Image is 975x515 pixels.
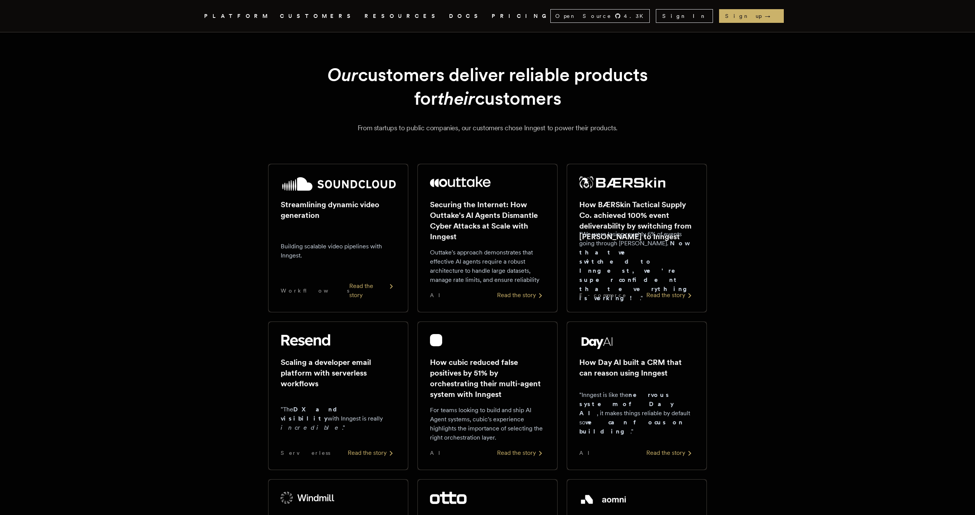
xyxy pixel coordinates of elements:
[430,291,447,299] span: AI
[417,164,558,312] a: Outtake logoSecuring the Internet: How Outtake's AI Agents Dismantle Cyber Attacks at Scale with ...
[268,321,408,470] a: Resend logoScaling a developer email platform with serverless workflows"TheDX and visibilitywith ...
[281,334,330,346] img: Resend
[579,390,694,436] p: "Inngest is like the , it makes things reliable by default so ."
[348,448,396,457] div: Read the story
[430,176,491,187] img: Outtake
[579,176,665,189] img: BÆRSkin Tactical Supply Co.
[430,334,442,346] img: cubic
[280,11,355,21] a: CUSTOMERS
[364,11,440,21] button: RESOURCES
[213,123,762,133] p: From startups to public companies, our customers chose Inngest to power their products.
[765,12,778,20] span: →
[430,449,447,457] span: AI
[497,291,545,300] div: Read the story
[579,240,693,302] strong: Now that we switched to Inngest, we're super confident that everything is working!
[281,287,349,294] span: Workflows
[567,321,707,470] a: Day AI logoHow Day AI built a CRM that can reason using Inngest"Inngest is like thenervous system...
[430,357,545,400] h2: How cubic reduced false positives by 51% by orchestrating their multi-agent system with Inngest
[555,12,612,20] span: Open Source
[286,63,689,110] h1: customers deliver reliable products for customers
[567,164,707,312] a: BÆRSkin Tactical Supply Co. logoHow BÆRSkin Tactical Supply Co. achieved 100% event deliverabilit...
[497,448,545,457] div: Read the story
[719,9,784,23] a: Sign up
[579,291,627,299] span: E-commerce
[579,391,674,417] strong: nervous system of Day AI
[449,11,483,21] a: DOCS
[579,449,596,457] span: AI
[417,321,558,470] a: cubic logoHow cubic reduced false positives by 51% by orchestrating their multi-agent system with...
[281,424,342,431] em: incredible
[430,492,467,504] img: Otto
[281,492,335,504] img: Windmill
[281,176,396,192] img: SoundCloud
[349,281,396,300] div: Read the story
[579,419,683,435] strong: we can focus on building
[624,12,648,20] span: 4.3 K
[430,406,545,442] p: For teams looking to build and ship AI Agent systems, cubic's experience highlights the importanc...
[646,448,694,457] div: Read the story
[438,87,475,109] em: their
[646,291,694,300] div: Read the story
[281,449,330,457] span: Serverless
[656,9,713,23] a: Sign In
[579,230,694,303] p: "We were losing roughly 6% of events going through [PERSON_NAME]. ."
[281,199,396,221] h2: Streamlining dynamic video generation
[281,242,396,260] p: Building scalable video pipelines with Inngest.
[430,199,545,242] h2: Securing the Internet: How Outtake's AI Agents Dismantle Cyber Attacks at Scale with Inngest
[579,334,615,349] img: Day AI
[579,492,628,507] img: Aomni
[579,199,694,242] h2: How BÆRSkin Tactical Supply Co. achieved 100% event deliverability by switching from [PERSON_NAME...
[430,248,545,285] p: Outtake's approach demonstrates that effective AI agents require a robust architecture to handle ...
[492,11,550,21] a: PRICING
[281,406,344,422] strong: DX and visibility
[579,357,694,378] h2: How Day AI built a CRM that can reason using Inngest
[204,11,271,21] button: PLATFORM
[281,357,396,389] h2: Scaling a developer email platform with serverless workflows
[327,64,358,86] em: Our
[281,405,396,432] p: "The with Inngest is really ."
[268,164,408,312] a: SoundCloud logoStreamlining dynamic video generationBuilding scalable video pipelines with Innges...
